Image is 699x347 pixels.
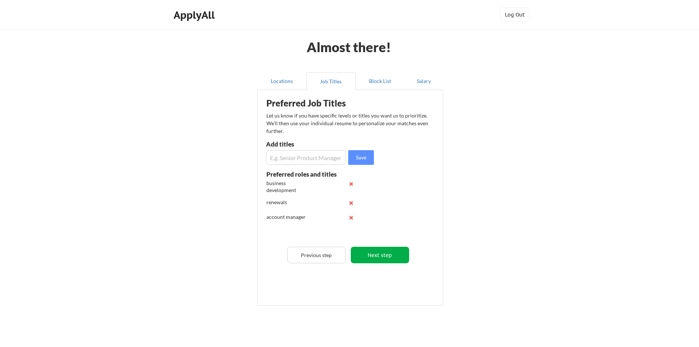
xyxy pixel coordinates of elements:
[266,112,429,135] div: Let us know if you have specific levels or titles you want us to prioritize. We’ll then use your ...
[266,99,359,108] div: Preferred Job Titles
[405,72,443,90] button: Salary
[500,7,529,22] button: Log Out
[287,247,346,263] button: Previous step
[266,199,314,206] div: renewals
[348,150,374,165] button: Save
[298,40,400,54] div: Almost there!
[266,141,344,147] div: Add titles
[356,72,405,90] button: Block List
[351,247,409,263] button: Next step
[266,180,314,194] div: business development
[306,72,356,90] button: Job Titles
[257,72,306,90] button: Locations
[266,213,314,221] div: account manager
[266,171,346,177] div: Preferred roles and titles
[266,150,346,165] input: E.g. Senior Product Manager
[174,9,217,21] div: ApplyAll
